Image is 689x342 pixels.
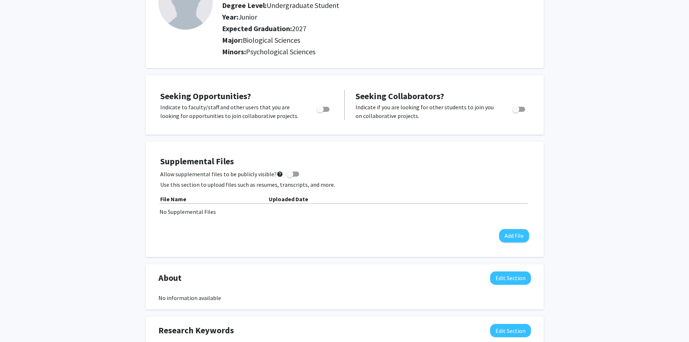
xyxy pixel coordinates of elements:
h2: Expected Graduation: [222,24,480,33]
span: 2027 [292,24,306,33]
div: Toggle [509,103,529,114]
span: Psychological Sciences [246,47,315,56]
div: No Supplemental Files [160,207,530,216]
b: Uploaded Date [269,195,308,203]
button: Edit About [490,271,531,285]
h2: Major: [222,36,531,45]
p: Indicate to faculty/staff and other users that you are looking for opportunities to join collabor... [160,103,303,120]
span: Junior [238,12,257,21]
span: Research Keywords [158,324,234,337]
div: Toggle [314,103,333,114]
p: Use this section to upload files such as resumes, transcripts, and more. [160,180,529,189]
b: File Name [160,195,186,203]
span: Seeking Collaborators? [356,90,444,102]
button: Edit Research Keywords [490,324,531,337]
h2: Degree Level: [222,1,480,10]
mat-icon: help [277,170,283,178]
span: Allow supplemental files to be publicly visible? [160,170,283,178]
span: Seeking Opportunities? [160,90,251,102]
h4: Supplemental Files [160,156,529,167]
iframe: Chat [5,309,31,337]
span: Biological Sciences [243,35,300,45]
span: Undergraduate Student [267,1,339,10]
button: Add File [499,229,529,242]
div: No information available [158,294,531,302]
span: About [158,271,182,284]
h2: Year: [222,13,480,21]
p: Indicate if you are looking for other students to join you on collaborative projects. [356,103,498,120]
h2: Minors: [222,47,531,56]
